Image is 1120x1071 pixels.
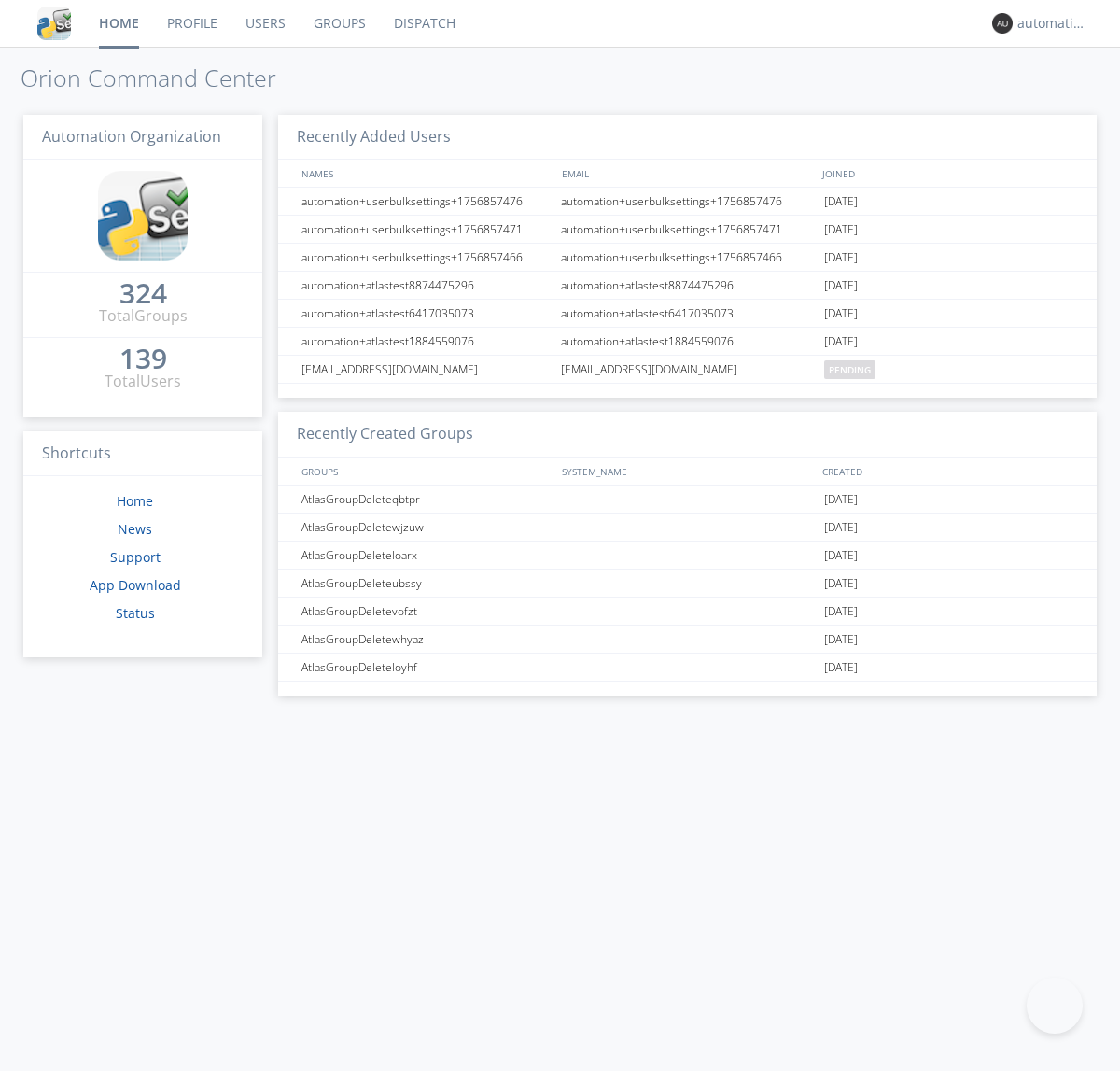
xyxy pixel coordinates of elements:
div: automation+userbulksettings+1756857471 [556,216,819,243]
a: News [118,520,152,538]
div: AtlasGroupDeletewjzuw [297,514,555,541]
span: [DATE] [824,300,858,328]
span: [DATE] [824,598,858,626]
span: [DATE] [824,188,858,216]
div: AtlasGroupDeletevofzt [297,598,555,625]
a: AtlasGroupDeletewhyaz[DATE] [278,626,1097,654]
span: Automation Organization [42,126,221,147]
span: [DATE] [824,570,858,598]
span: [DATE] [824,272,858,300]
a: AtlasGroupDeletevofzt[DATE] [278,598,1097,626]
img: 373638.png [992,13,1013,34]
span: [DATE] [824,514,858,542]
div: Total Users [105,371,181,392]
div: automation+userbulksettings+1756857471 [297,216,555,243]
div: AtlasGroupDeleteqbtpr [297,486,555,513]
div: automation+atlastest1884559076 [297,328,555,355]
div: JOINED [818,160,1079,187]
span: [DATE] [824,626,858,654]
span: [DATE] [824,654,858,682]
div: Total Groups [99,305,188,327]
a: AtlasGroupDeletewjzuw[DATE] [278,514,1097,542]
span: [DATE] [824,216,858,244]
a: [EMAIL_ADDRESS][DOMAIN_NAME][EMAIL_ADDRESS][DOMAIN_NAME]pending [278,356,1097,384]
div: automation+atlas0003 [1017,14,1087,33]
a: automation+atlastest6417035073automation+atlastest6417035073[DATE] [278,300,1097,328]
a: AtlasGroupDeleteloyhf[DATE] [278,654,1097,682]
span: [DATE] [824,486,858,514]
h3: Recently Created Groups [278,412,1097,458]
a: Status [116,604,155,622]
a: AtlasGroupDeleteloarx[DATE] [278,542,1097,570]
div: NAMES [297,160,553,187]
a: automation+userbulksettings+1756857476automation+userbulksettings+1756857476[DATE] [278,188,1097,216]
a: AtlasGroupDeleteubssy[DATE] [278,570,1097,598]
a: Support [110,548,161,566]
h3: Recently Added Users [278,115,1097,161]
a: 139 [119,349,167,371]
img: cddb5a64eb264b2086981ab96f4c1ba7 [98,171,188,261]
div: automation+userbulksettings+1756857466 [556,244,819,271]
a: automation+atlastest8874475296automation+atlastest8874475296[DATE] [278,272,1097,300]
div: AtlasGroupDeleteloarx [297,542,555,569]
a: automation+atlastest1884559076automation+atlastest1884559076[DATE] [278,328,1097,356]
div: AtlasGroupDeleteubssy [297,570,555,597]
span: [DATE] [824,244,858,272]
div: EMAIL [557,160,818,187]
a: App Download [90,576,181,594]
div: AtlasGroupDeletewhyaz [297,626,555,653]
div: 139 [119,349,167,368]
div: automation+userbulksettings+1756857476 [556,188,819,215]
div: automation+atlastest8874475296 [556,272,819,299]
a: automation+userbulksettings+1756857466automation+userbulksettings+1756857466[DATE] [278,244,1097,272]
div: AtlasGroupDeleteloyhf [297,654,555,681]
div: CREATED [818,458,1079,485]
span: pending [824,360,875,379]
span: [DATE] [824,328,858,356]
div: [EMAIL_ADDRESS][DOMAIN_NAME] [297,356,555,383]
div: 324 [119,284,167,303]
img: cddb5a64eb264b2086981ab96f4c1ba7 [37,7,71,40]
div: automation+atlastest6417035073 [556,300,819,327]
a: Home [117,492,153,510]
div: automation+userbulksettings+1756857466 [297,244,555,271]
div: automation+atlastest8874475296 [297,272,555,299]
span: [DATE] [824,542,858,570]
div: automation+atlastest1884559076 [556,328,819,355]
div: SYSTEM_NAME [557,458,818,485]
div: GROUPS [297,458,553,485]
iframe: Toggle Customer Support [1027,978,1083,1034]
div: [EMAIL_ADDRESS][DOMAIN_NAME] [556,356,819,383]
a: 324 [119,284,167,305]
a: automation+userbulksettings+1756857471automation+userbulksettings+1756857471[DATE] [278,216,1097,244]
div: automation+userbulksettings+1756857476 [297,188,555,215]
a: AtlasGroupDeleteqbtpr[DATE] [278,486,1097,514]
h3: Shortcuts [23,431,262,477]
div: automation+atlastest6417035073 [297,300,555,327]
